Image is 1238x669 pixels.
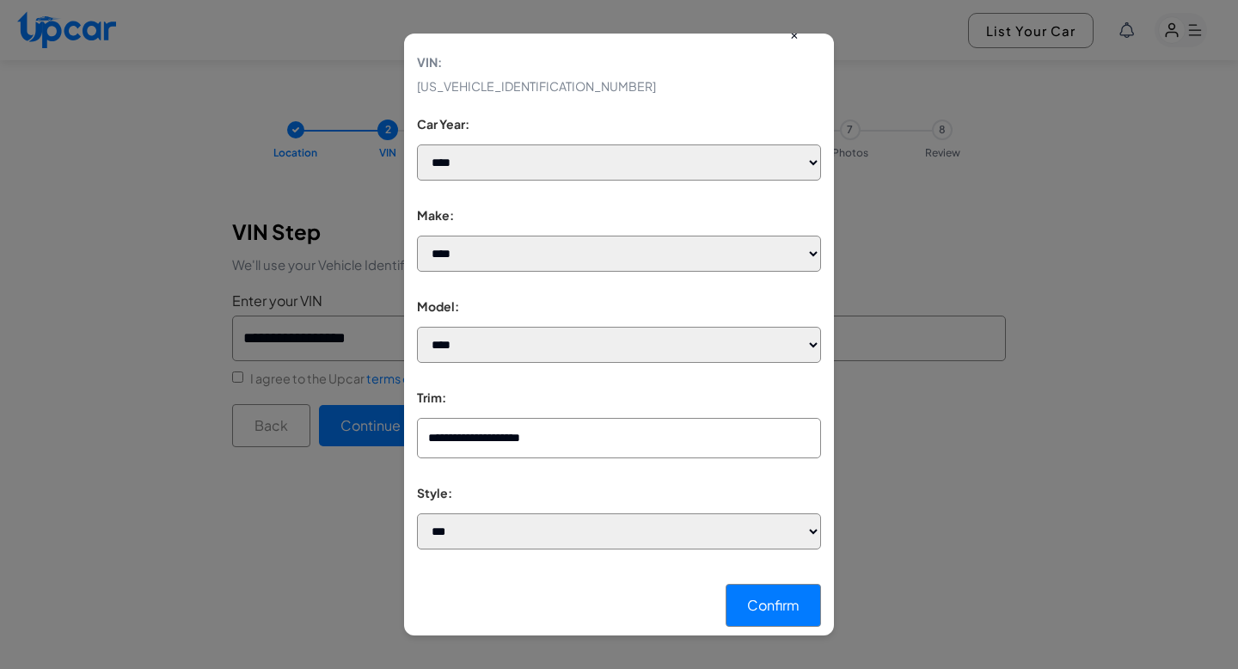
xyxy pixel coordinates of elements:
[417,115,821,133] label: Car Year:
[417,484,821,502] label: Style:
[417,298,821,316] label: Model:
[726,584,821,627] button: Confirm
[417,389,821,407] label: Trim:
[769,13,820,54] button: Close
[417,206,821,224] label: Make:
[417,50,821,98] p: [US_VEHICLE_IDENTIFICATION_NUMBER]
[417,50,821,74] strong: VIN:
